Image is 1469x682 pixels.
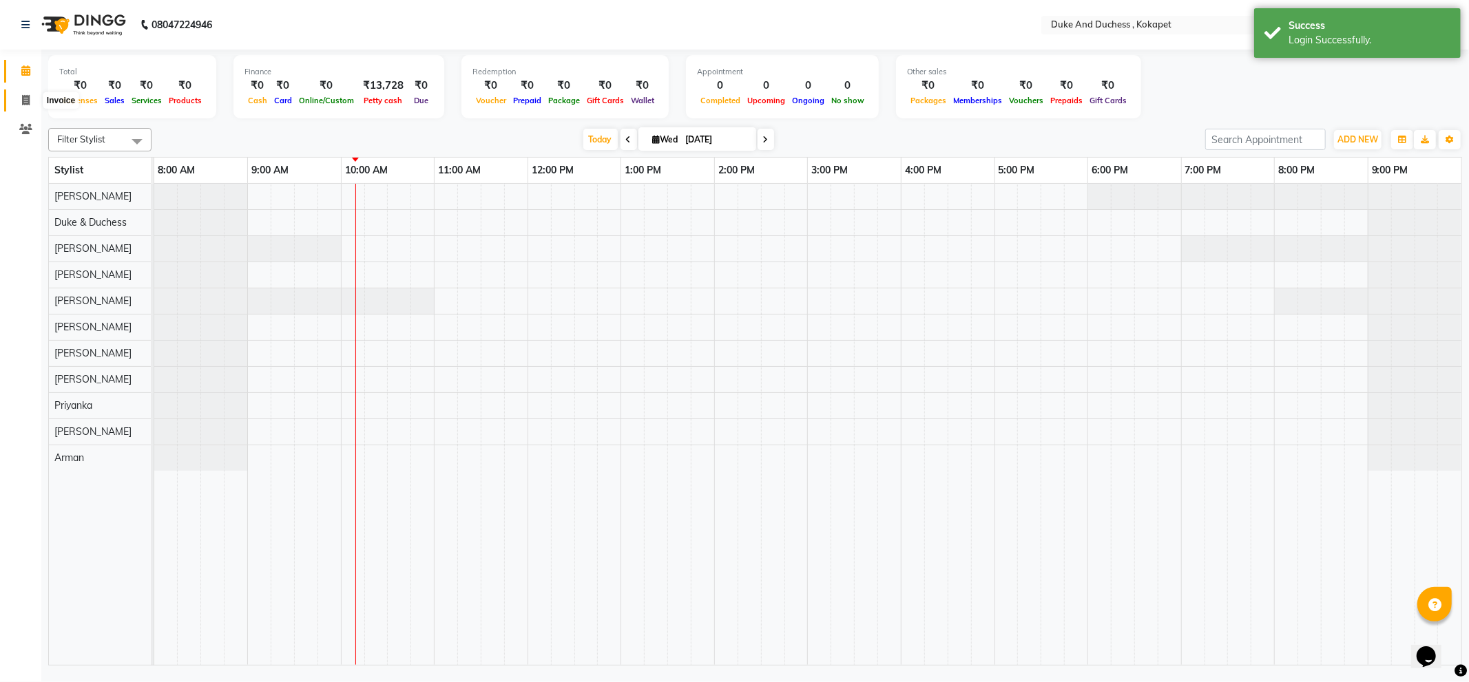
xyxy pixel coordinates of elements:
span: Package [545,96,583,105]
div: ₹0 [950,78,1006,94]
span: Card [271,96,295,105]
a: 12:00 PM [528,160,577,180]
span: [PERSON_NAME] [54,321,132,333]
span: Memberships [950,96,1006,105]
span: Completed [697,96,744,105]
span: Wed [649,134,682,145]
button: ADD NEW [1334,130,1382,149]
span: Stylist [54,164,83,176]
span: Ongoing [789,96,828,105]
span: Petty cash [361,96,406,105]
span: Filter Stylist [57,134,105,145]
div: 0 [789,78,828,94]
div: Other sales [907,66,1130,78]
span: Upcoming [744,96,789,105]
a: 11:00 AM [435,160,484,180]
div: ₹0 [101,78,128,94]
span: Products [165,96,205,105]
div: Login Successfully. [1289,33,1450,47]
span: No show [828,96,868,105]
div: ₹0 [1047,78,1086,94]
div: 0 [744,78,789,94]
div: Finance [244,66,433,78]
a: 9:00 PM [1368,160,1412,180]
span: [PERSON_NAME] [54,242,132,255]
span: Due [410,96,432,105]
span: Gift Cards [1086,96,1130,105]
div: ₹0 [59,78,101,94]
div: ₹0 [244,78,271,94]
span: Prepaid [510,96,545,105]
img: logo [35,6,129,44]
div: Success [1289,19,1450,33]
span: ADD NEW [1337,134,1378,145]
div: ₹0 [583,78,627,94]
b: 08047224946 [152,6,212,44]
a: 3:00 PM [808,160,851,180]
span: Packages [907,96,950,105]
span: [PERSON_NAME] [54,373,132,385]
span: Duke & Duchess [54,216,127,228]
span: Today [583,129,618,150]
div: ₹0 [295,78,357,94]
div: ₹0 [128,78,165,94]
div: Total [59,66,205,78]
span: Arman [54,451,84,464]
a: 8:00 PM [1275,160,1318,180]
span: [PERSON_NAME] [54,268,132,281]
a: 6:00 PM [1088,160,1132,180]
span: Cash [244,96,271,105]
span: Wallet [627,96,658,105]
div: ₹0 [409,78,433,94]
div: ₹0 [907,78,950,94]
a: 9:00 AM [248,160,292,180]
span: Prepaids [1047,96,1086,105]
div: ₹0 [510,78,545,94]
a: 8:00 AM [154,160,198,180]
span: Gift Cards [583,96,627,105]
div: ₹13,728 [357,78,409,94]
span: Vouchers [1006,96,1047,105]
div: ₹0 [545,78,583,94]
span: [PERSON_NAME] [54,347,132,359]
div: ₹0 [1086,78,1130,94]
div: ₹0 [271,78,295,94]
div: Redemption [472,66,658,78]
div: ₹0 [627,78,658,94]
span: [PERSON_NAME] [54,425,132,438]
a: 5:00 PM [995,160,1039,180]
span: Services [128,96,165,105]
a: 10:00 AM [342,160,391,180]
div: 0 [697,78,744,94]
a: 4:00 PM [902,160,945,180]
div: ₹0 [1006,78,1047,94]
span: Sales [101,96,128,105]
div: 0 [828,78,868,94]
div: ₹0 [165,78,205,94]
iframe: chat widget [1411,627,1455,668]
input: Search Appointment [1205,129,1326,150]
span: [PERSON_NAME] [54,295,132,307]
div: ₹0 [472,78,510,94]
span: Priyanka [54,399,92,412]
a: 1:00 PM [621,160,665,180]
div: Appointment [697,66,868,78]
div: Invoice [43,92,79,109]
input: 2025-09-03 [682,129,751,150]
span: Online/Custom [295,96,357,105]
span: Voucher [472,96,510,105]
a: 2:00 PM [715,160,758,180]
span: [PERSON_NAME] [54,190,132,202]
a: 7:00 PM [1182,160,1225,180]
